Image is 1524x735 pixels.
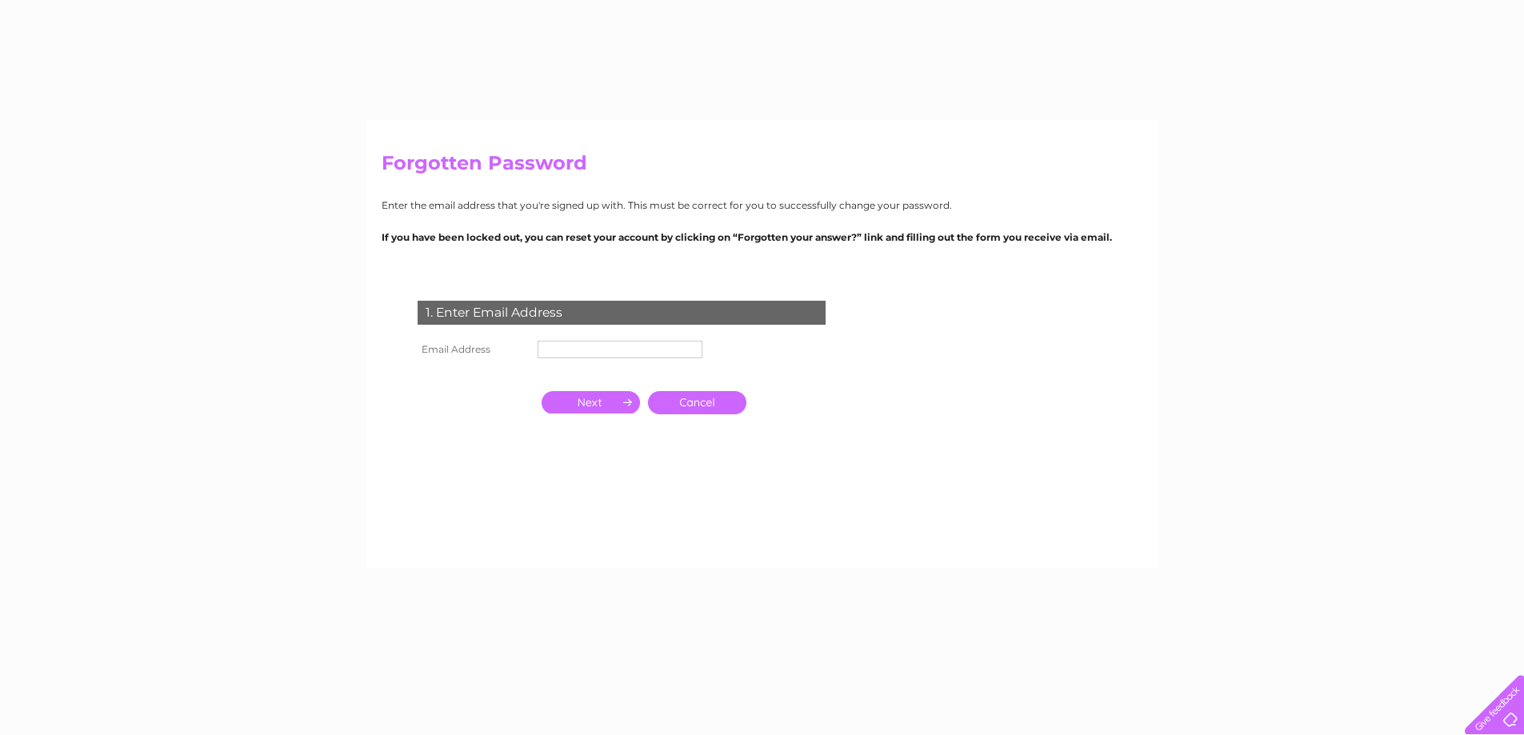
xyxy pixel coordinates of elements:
[382,230,1143,245] p: If you have been locked out, you can reset your account by clicking on “Forgotten your answer?” l...
[414,337,534,362] th: Email Address
[382,152,1143,182] h2: Forgotten Password
[382,198,1143,213] p: Enter the email address that you're signed up with. This must be correct for you to successfully ...
[648,391,746,414] a: Cancel
[418,301,826,325] div: 1. Enter Email Address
